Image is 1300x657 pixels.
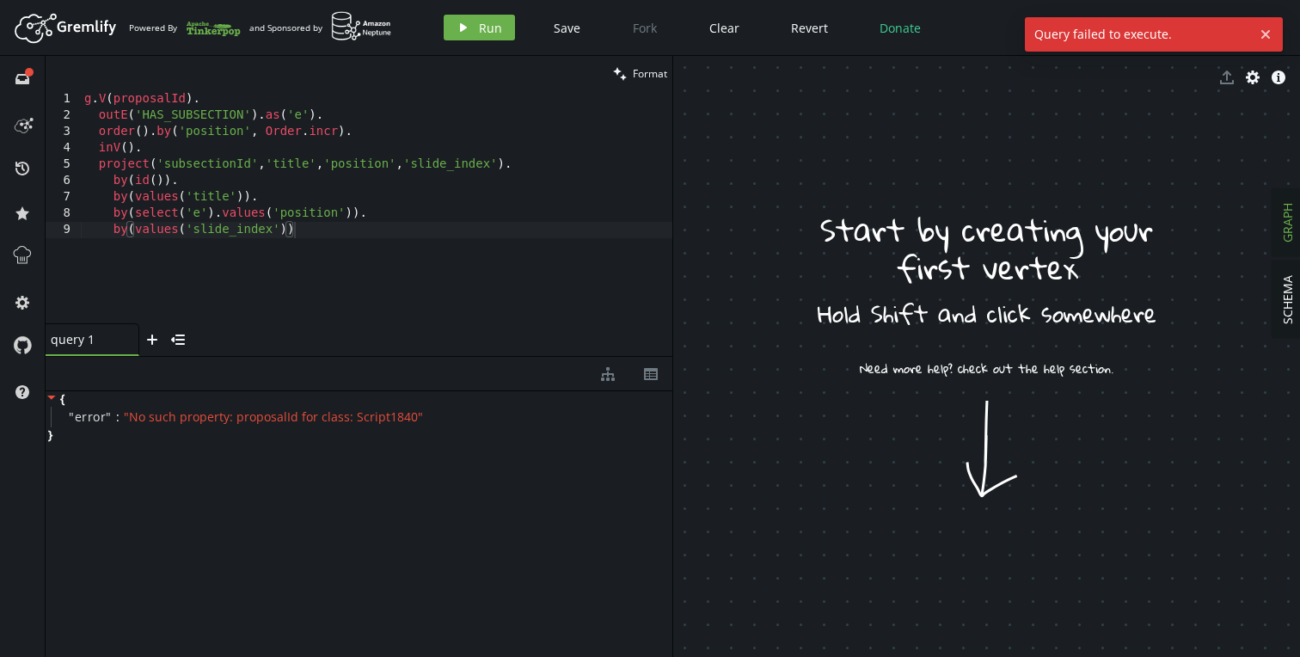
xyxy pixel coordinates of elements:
span: " [69,408,75,425]
span: Clear [709,20,739,36]
button: Clear [696,15,752,40]
span: SCHEMA [1279,275,1296,324]
div: 7 [46,189,82,206]
span: " [106,408,112,425]
img: AWS Neptune [331,11,392,41]
button: Save [541,15,593,40]
div: 8 [46,206,82,222]
span: query 1 [51,331,120,347]
div: 1 [46,91,82,107]
div: 2 [46,107,82,124]
span: " No such property: proposalId for class: Script1840 " [124,408,423,425]
span: { [60,391,64,407]
div: 3 [46,124,82,140]
button: Fork [619,15,671,40]
span: Run [479,20,502,36]
button: Format [608,56,672,91]
div: and Sponsored by [249,11,392,44]
button: Sign In [1230,15,1287,40]
span: : [116,409,120,425]
button: Donate [867,15,934,40]
span: Donate [880,20,921,36]
div: 4 [46,140,82,157]
span: Format [633,66,667,81]
div: Powered By [129,13,241,43]
div: 9 [46,222,82,238]
span: Revert [791,20,828,36]
div: 5 [46,157,82,173]
span: Fork [633,20,657,36]
button: Revert [778,15,841,40]
span: error [75,409,107,425]
span: GRAPH [1279,203,1296,243]
button: Run [444,15,515,40]
span: Save [554,20,580,36]
span: Query failed to execute. [1025,17,1253,52]
span: } [46,427,52,443]
div: 6 [46,173,82,189]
